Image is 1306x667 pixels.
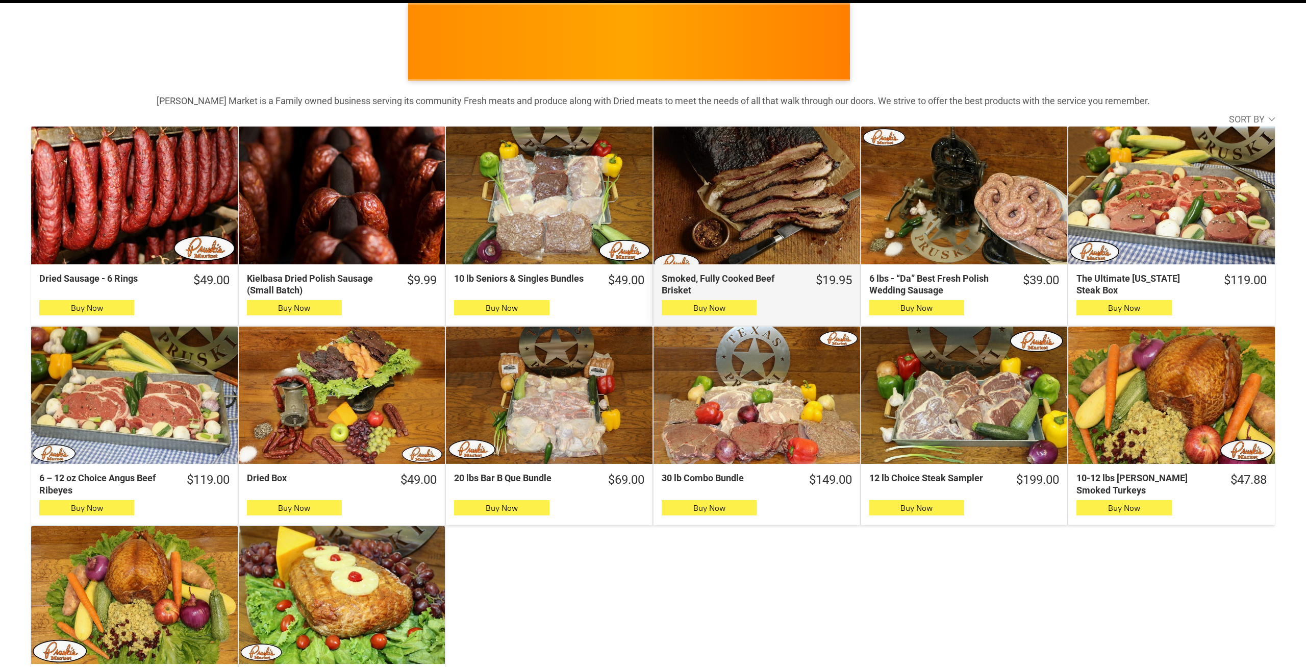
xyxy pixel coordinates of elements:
button: Buy Now [869,500,964,515]
button: Buy Now [247,300,342,315]
button: Buy Now [662,500,757,515]
a: $9.99Kielbasa Dried Polish Sausage (Small Batch) [239,273,445,297]
div: 6 lbs - “Da” Best Fresh Polish Wedding Sausage [869,273,1004,297]
div: $19.95 [816,273,852,288]
span: Buy Now [486,503,518,513]
a: 6 lbs. Boneless Ham [239,526,445,664]
div: $199.00 [1016,472,1059,488]
a: Smoked, Fully Cooked Beef Brisket [654,127,860,264]
span: Buy Now [486,303,518,313]
a: 6 lbs - “Da” Best Fresh Polish Wedding Sausage [861,127,1068,264]
a: 30 lb Combo Bundle [654,327,860,464]
div: Dried Box [247,472,382,484]
span: Buy Now [693,503,725,513]
a: $39.006 lbs - “Da” Best Fresh Polish Wedding Sausage [861,273,1068,297]
a: 10 lb Seniors &amp; Singles Bundles [446,127,652,264]
div: Kielbasa Dried Polish Sausage (Small Batch) [247,273,388,297]
button: Buy Now [454,500,549,515]
a: $49.00Dried Box [239,472,445,488]
button: Buy Now [39,300,134,315]
div: $9.99 [407,273,437,288]
button: Buy Now [454,300,549,315]
button: Buy Now [247,500,342,515]
a: $47.8810-12 lbs [PERSON_NAME] Smoked Turkeys [1068,472,1275,496]
a: $119.00The Ultimate [US_STATE] Steak Box [1068,273,1275,297]
a: The Ultimate Texas Steak Box [1068,127,1275,264]
span: Buy Now [71,503,103,513]
button: Buy Now [39,500,134,515]
span: Buy Now [900,503,933,513]
div: 10 lb Seniors & Singles Bundles [454,273,589,284]
a: $19.95Smoked, Fully Cooked Beef Brisket [654,273,860,297]
a: $149.0030 lb Combo Bundle [654,472,860,488]
div: 12 lb Choice Steak Sampler [869,472,997,484]
div: $39.00 [1023,273,1059,288]
span: [PERSON_NAME] MARKET [813,49,1013,65]
a: 6 – 12 oz Choice Angus Beef Ribeyes [31,327,238,464]
a: $199.0012 lb Choice Steak Sampler [861,472,1068,488]
span: Buy Now [1108,503,1140,513]
a: $69.0020 lbs Bar B Que Bundle [446,472,652,488]
button: Buy Now [869,300,964,315]
span: Buy Now [1108,303,1140,313]
span: Buy Now [71,303,103,313]
a: Dried Sausage - 6 Rings [31,127,238,264]
a: $49.0010 lb Seniors & Singles Bundles [446,273,652,288]
div: Smoked, Fully Cooked Beef Brisket [662,273,796,297]
button: Buy Now [1076,500,1171,515]
a: Kielbasa Dried Polish Sausage (Small Batch) [239,127,445,264]
div: Dried Sausage - 6 Rings [39,273,174,284]
button: Buy Now [662,300,757,315]
div: 30 lb Combo Bundle [662,472,790,484]
a: 20 lbs Bar B Que Bundle [446,327,652,464]
span: Buy Now [900,303,933,313]
a: $119.006 – 12 oz Choice Angus Beef Ribeyes [31,472,238,496]
span: Buy Now [693,303,725,313]
button: Buy Now [1076,300,1171,315]
div: $49.00 [608,273,644,288]
div: $119.00 [1224,273,1267,288]
a: $49.00Dried Sausage - 6 Rings [31,273,238,288]
div: $49.00 [193,273,230,288]
a: Dried Box [239,327,445,464]
div: 10-12 lbs [PERSON_NAME] Smoked Turkeys [1076,472,1211,496]
div: 20 lbs Bar B Que Bundle [454,472,589,484]
div: 6 – 12 oz Choice Angus Beef Ribeyes [39,472,167,496]
div: $119.00 [187,472,230,488]
strong: [PERSON_NAME] Market is a Family owned business serving its community Fresh meats and produce alo... [157,95,1150,106]
a: 12-14 lbs Pruski&#39;s Smoked Turkeys [31,526,238,664]
div: $69.00 [608,472,644,488]
span: Buy Now [278,503,310,513]
span: Buy Now [278,303,310,313]
div: $49.00 [400,472,437,488]
div: $47.88 [1230,472,1267,488]
div: The Ultimate [US_STATE] Steak Box [1076,273,1204,297]
div: $149.00 [809,472,852,488]
a: 10-12 lbs Pruski&#39;s Smoked Turkeys [1068,327,1275,464]
a: 12 lb Choice Steak Sampler [861,327,1068,464]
